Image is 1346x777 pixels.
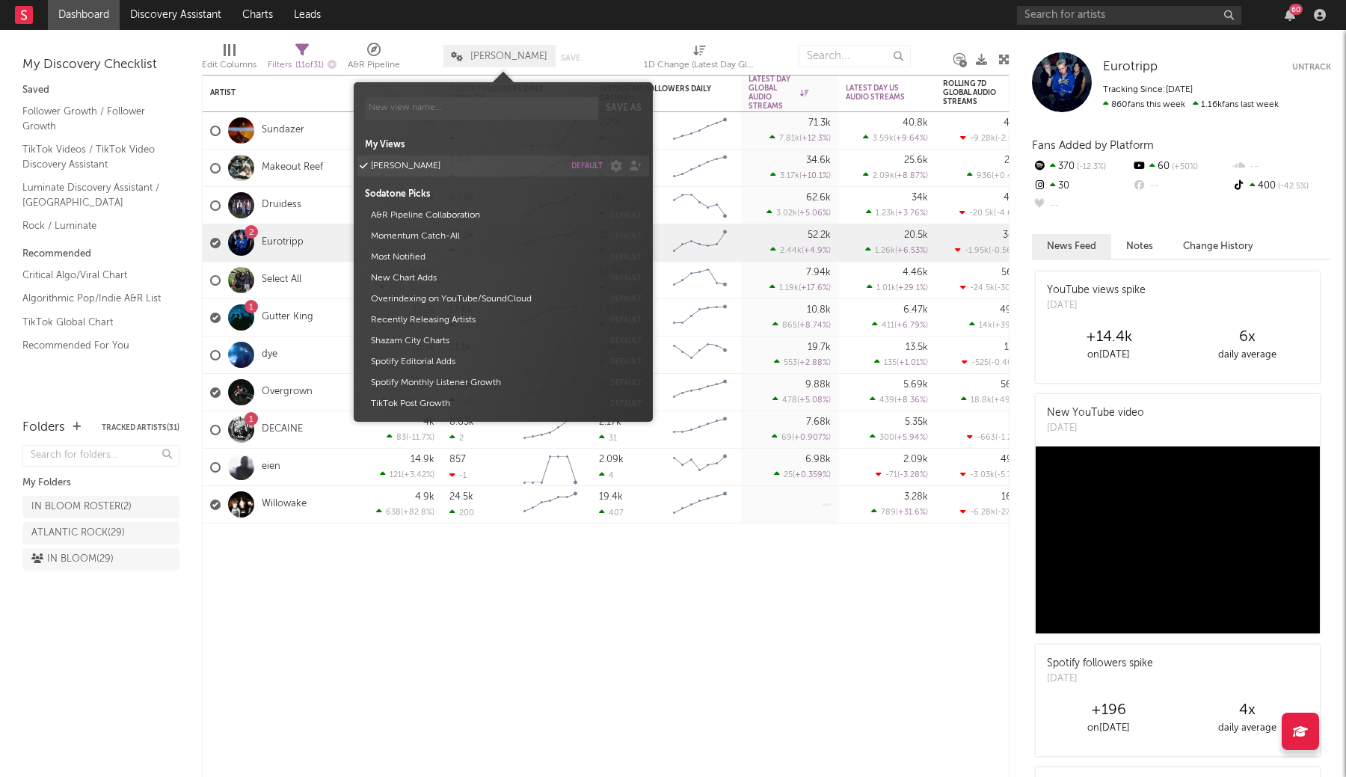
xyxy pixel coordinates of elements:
svg: Chart title [666,224,734,262]
span: 135 [884,359,897,367]
div: 30 [1032,176,1131,196]
span: +49.7 % [994,396,1023,405]
span: -1.95k [965,247,989,255]
div: 4 x [1178,701,1316,719]
span: +5.06 % [799,209,829,218]
span: 478 [782,396,797,405]
button: default [571,162,603,170]
svg: Chart title [517,486,584,523]
a: IN BLOOM(29) [22,548,179,571]
div: ( ) [867,283,928,292]
span: 865 [782,322,797,330]
span: -12.3 % [1075,163,1106,171]
a: Follower Growth / Follower Growth [22,103,165,134]
svg: Chart title [666,449,734,486]
div: ( ) [766,208,831,218]
svg: Chart title [666,187,734,224]
span: 411 [882,322,894,330]
span: -663 [977,434,995,442]
a: Eurotripp [1103,60,1158,75]
span: +3.76 % [897,209,926,218]
button: Momentum Catch-All [366,226,603,247]
div: +14.4k [1039,328,1178,346]
span: 860 fans this week [1103,100,1185,109]
div: ( ) [960,470,1025,479]
div: Latest Day Global Audio Streams [749,75,808,111]
div: ( ) [960,133,1025,143]
a: TikTok Videos / TikTok Video Discovery Assistant [22,141,165,172]
button: News Feed [1032,234,1111,259]
span: -6.28k [970,509,995,517]
div: 4 [599,470,614,480]
button: Recently Releasing Artists [366,310,603,331]
span: 439 [879,396,894,405]
div: ( ) [967,432,1025,442]
span: -30.2 % [997,284,1023,292]
svg: Chart title [666,337,734,374]
span: 1.16k fans last week [1103,100,1279,109]
a: Gutter King [262,311,313,324]
span: +0.359 % [795,471,829,479]
span: -5.74 % [997,471,1023,479]
span: +17.6 % [801,284,829,292]
div: Filters [268,56,336,75]
button: Save as [606,97,642,120]
div: 3.28k [904,492,928,502]
div: 10.8k [807,305,831,315]
span: 1.01k [876,284,896,292]
button: Tracked Artists(31) [102,424,179,432]
input: New view name... [365,97,598,120]
div: 8.63k [449,417,474,427]
span: 3.59k [873,135,894,143]
span: 936 [977,172,992,180]
div: 7.68k [806,417,831,427]
span: +8.36 % [897,396,926,405]
button: Save [561,54,580,62]
input: Search for artists [1017,6,1241,25]
div: 4.46k [903,268,928,277]
span: Tracking Since: [DATE] [1103,85,1193,94]
span: +10.1 % [802,172,829,180]
div: 19.4k [599,492,623,502]
span: -9.28k [970,135,995,143]
div: 2.09k [599,455,624,464]
span: 121 [390,471,402,479]
div: 5.35k [905,417,928,427]
div: ( ) [863,133,928,143]
div: 400 [1232,176,1331,196]
div: 2.17k [599,417,621,427]
div: ( ) [962,357,1025,367]
a: Recommended For You [22,337,165,354]
a: Druidess [262,199,301,212]
div: -- [1131,176,1231,196]
span: [PERSON_NAME] [470,52,547,61]
div: 4k [423,417,434,427]
div: 56.7k [1001,268,1025,277]
div: 370 [1032,157,1131,176]
div: -1 [449,470,467,480]
span: 69 [781,434,792,442]
span: 1.19k [779,284,799,292]
div: ( ) [774,470,831,479]
div: 7.94k [806,268,831,277]
div: Latest Day US Audio Streams [846,84,906,102]
div: ( ) [870,432,928,442]
div: My Folders [22,474,179,492]
div: daily average [1178,719,1316,737]
button: default [610,337,642,345]
div: 20.5k [904,230,928,240]
div: ( ) [960,283,1025,292]
div: 56.6k [1001,380,1025,390]
div: ( ) [866,208,928,218]
a: TikTok Global Chart [22,314,165,331]
div: 407 [599,508,624,518]
div: 2 [449,433,464,443]
span: 300 [879,434,894,442]
span: 2.44k [780,247,802,255]
a: Willowake [262,498,307,511]
div: ( ) [772,432,831,442]
div: 34.6k [806,156,831,165]
div: 2.09k [903,455,928,464]
div: 14.9k [411,455,434,464]
button: default [610,254,642,261]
